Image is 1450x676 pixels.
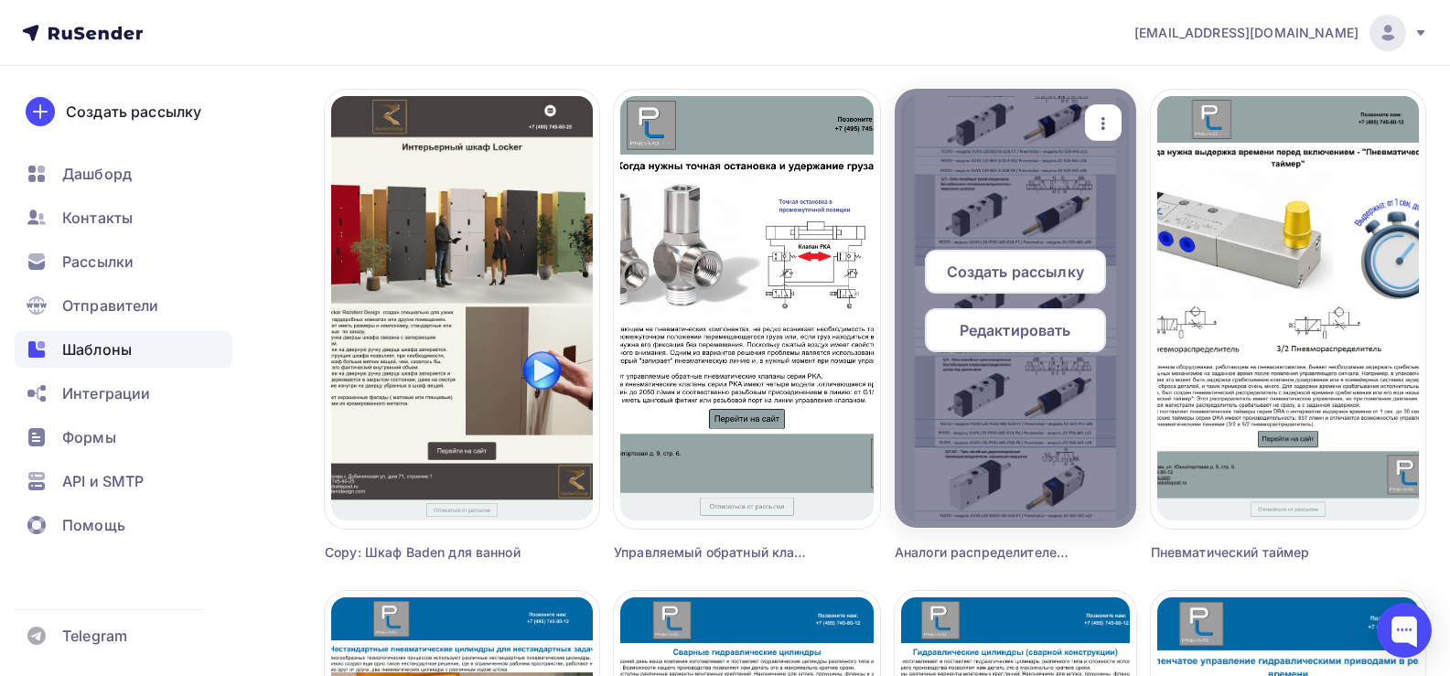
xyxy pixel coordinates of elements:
span: Контакты [62,207,133,229]
span: Дашборд [62,163,132,185]
span: Помощь [62,514,125,536]
a: Формы [15,419,232,456]
span: Создать рассылку [947,261,1084,283]
span: Шаблоны [62,338,132,360]
span: Интеграции [62,382,150,404]
a: Контакты [15,199,232,236]
span: Формы [62,426,116,448]
div: Copy: Шкаф Baden для ванной [325,543,531,562]
a: [EMAIL_ADDRESS][DOMAIN_NAME] [1134,15,1428,51]
span: Отправители [62,295,159,317]
span: Telegram [62,625,127,647]
div: Пневматический таймер [1151,543,1357,562]
span: Редактировать [960,319,1071,341]
span: [EMAIL_ADDRESS][DOMAIN_NAME] [1134,24,1359,42]
a: Отправители [15,287,232,324]
span: API и SMTP [62,470,144,492]
a: Дашборд [15,156,232,192]
a: Шаблоны [15,331,232,368]
div: Аналоги распределителей ФЕСТО [895,543,1076,562]
div: Управляемый обратный клапан [614,543,813,562]
div: Создать рассылку [66,101,201,123]
a: Рассылки [15,243,232,280]
span: Рассылки [62,251,134,273]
